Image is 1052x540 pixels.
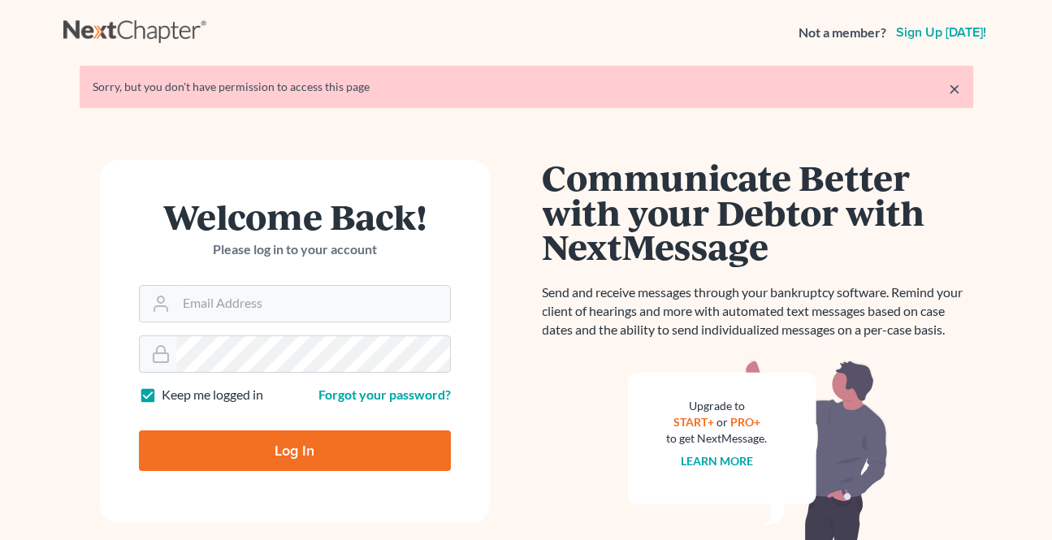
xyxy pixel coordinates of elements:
a: START+ [673,415,714,429]
h1: Communicate Better with your Debtor with NextMessage [543,160,973,264]
a: Learn more [681,454,753,468]
a: PRO+ [730,415,760,429]
div: Upgrade to [667,398,768,414]
a: × [949,79,960,98]
input: Email Address [176,286,450,322]
div: Sorry, but you don't have permission to access this page [93,79,960,95]
a: Sign up [DATE]! [893,26,989,39]
h1: Welcome Back! [139,199,451,234]
a: Forgot your password? [318,387,451,402]
span: or [716,415,728,429]
label: Keep me logged in [162,386,263,404]
p: Please log in to your account [139,240,451,259]
input: Log In [139,430,451,471]
p: Send and receive messages through your bankruptcy software. Remind your client of hearings and mo... [543,283,973,339]
div: to get NextMessage. [667,430,768,447]
strong: Not a member? [799,24,886,42]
